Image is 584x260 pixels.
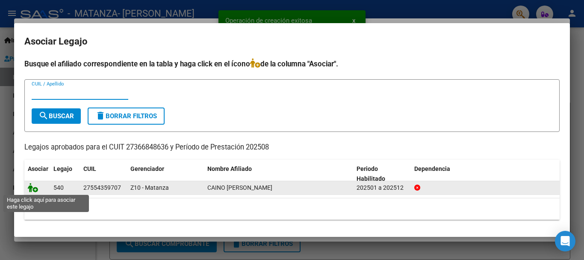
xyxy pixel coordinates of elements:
[38,111,49,121] mat-icon: search
[357,165,385,182] span: Periodo Habilitado
[80,160,127,188] datatable-header-cell: CUIL
[28,165,48,172] span: Asociar
[24,142,560,153] p: Legajos aprobados para el CUIT 27366848636 y Período de Prestación 202508
[38,112,74,120] span: Buscar
[88,108,165,125] button: Borrar Filtros
[32,108,81,124] button: Buscar
[83,183,121,193] div: 27554359707
[207,165,252,172] span: Nombre Afiliado
[204,160,353,188] datatable-header-cell: Nombre Afiliado
[127,160,204,188] datatable-header-cell: Gerenciador
[50,160,80,188] datatable-header-cell: Legajo
[95,112,157,120] span: Borrar Filtros
[53,184,64,191] span: 540
[130,184,169,191] span: Z10 - Matanza
[411,160,560,188] datatable-header-cell: Dependencia
[53,165,72,172] span: Legajo
[414,165,450,172] span: Dependencia
[83,165,96,172] span: CUIL
[95,111,106,121] mat-icon: delete
[24,58,560,69] h4: Busque el afiliado correspondiente en la tabla y haga click en el ícono de la columna "Asociar".
[357,183,407,193] div: 202501 a 202512
[24,160,50,188] datatable-header-cell: Asociar
[207,184,272,191] span: CAINO IVAN ALEXANDER
[24,198,560,220] div: 1 registros
[353,160,411,188] datatable-header-cell: Periodo Habilitado
[130,165,164,172] span: Gerenciador
[24,33,560,50] h2: Asociar Legajo
[555,231,575,251] div: Open Intercom Messenger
